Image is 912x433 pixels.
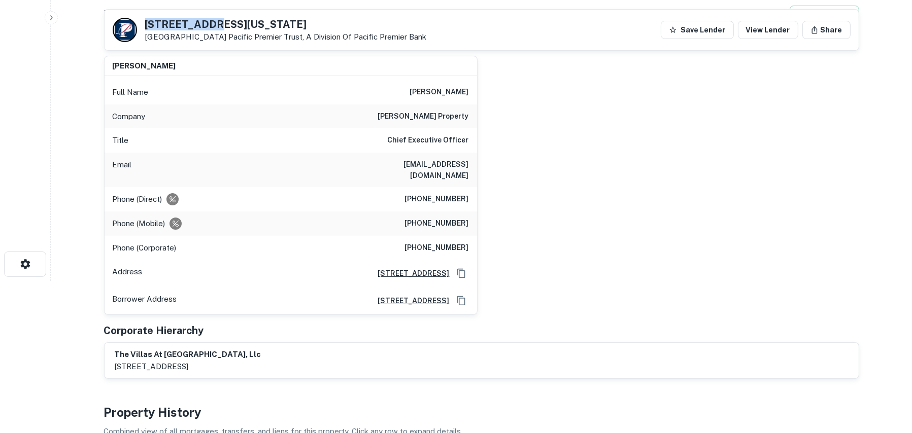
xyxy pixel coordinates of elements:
h6: [EMAIL_ADDRESS][DOMAIN_NAME] [347,159,469,181]
p: Company [113,111,146,123]
a: Pacific Premier Trust, A Division Of Pacific Premier Bank [229,32,427,41]
div: Requests to not be contacted at this number [166,193,179,205]
p: Borrower Address [113,293,177,308]
h4: Property History [104,403,859,421]
p: [GEOGRAPHIC_DATA] [145,32,427,42]
button: Copy Address [454,293,469,308]
a: View Lender [738,21,798,39]
h6: [PERSON_NAME] [113,60,176,72]
p: Address [113,266,143,281]
h6: [PHONE_NUMBER] [405,193,469,205]
div: Requests to not be contacted at this number [170,218,182,230]
a: [STREET_ADDRESS] [370,268,450,279]
h6: [PERSON_NAME] property [378,111,469,123]
p: [STREET_ADDRESS] [115,360,261,373]
button: Share [802,21,851,39]
p: Phone (Mobile) [113,218,165,230]
h6: Chief Executive Officer [388,134,469,147]
h6: the villas at [GEOGRAPHIC_DATA], llc [115,349,261,360]
p: Full Name [113,86,149,98]
h6: [PERSON_NAME] [410,86,469,98]
p: Title [113,134,129,147]
h4: Buyer Details [104,6,183,24]
button: Export CSV [790,6,859,24]
button: Save Lender [661,21,734,39]
h5: Corporate Hierarchy [104,323,204,338]
h6: [PHONE_NUMBER] [405,218,469,230]
h5: [STREET_ADDRESS][US_STATE] [145,19,427,29]
h6: [PHONE_NUMBER] [405,242,469,254]
p: Phone (Corporate) [113,242,177,254]
p: Phone (Direct) [113,193,162,205]
button: Copy Address [454,266,469,281]
a: [STREET_ADDRESS] [370,295,450,306]
p: Email [113,159,132,181]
